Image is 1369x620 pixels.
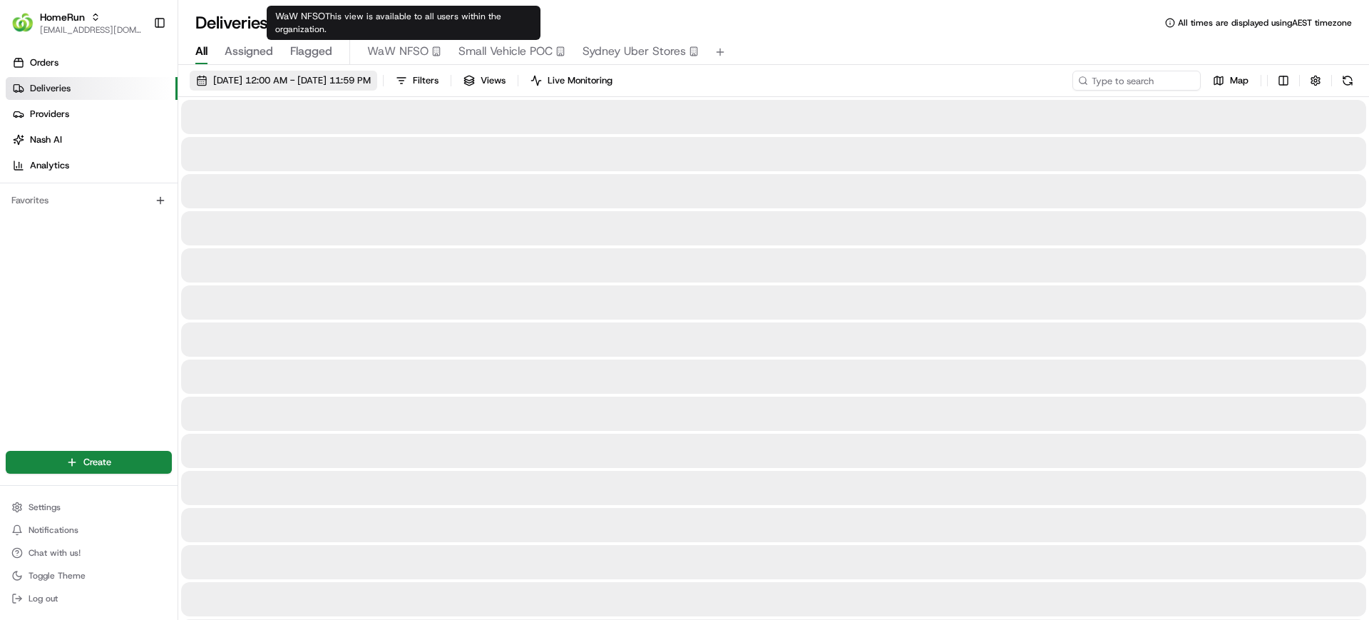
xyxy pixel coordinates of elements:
[6,128,178,151] a: Nash AI
[6,77,178,100] a: Deliveries
[6,451,172,474] button: Create
[481,74,506,87] span: Views
[40,24,142,36] button: [EMAIL_ADDRESS][DOMAIN_NAME]
[29,593,58,604] span: Log out
[6,51,178,74] a: Orders
[6,589,172,609] button: Log out
[6,189,172,212] div: Favorites
[458,43,553,60] span: Small Vehicle POC
[40,10,85,24] button: HomeRun
[29,502,61,513] span: Settings
[29,547,81,559] span: Chat with us!
[6,154,178,177] a: Analytics
[367,43,429,60] span: WaW NFSO
[413,74,439,87] span: Filters
[30,108,69,121] span: Providers
[275,11,501,35] span: This view is available to all users within the organization.
[457,71,512,91] button: Views
[195,11,268,34] h1: Deliveries
[30,56,58,69] span: Orders
[548,74,612,87] span: Live Monitoring
[29,570,86,581] span: Toggle Theme
[6,566,172,586] button: Toggle Theme
[1230,74,1248,87] span: Map
[30,159,69,172] span: Analytics
[29,524,78,536] span: Notifications
[30,82,71,95] span: Deliveries
[1178,17,1352,29] span: All times are displayed using AEST timezone
[290,43,332,60] span: Flagged
[267,6,540,40] div: WaW NFSO
[6,103,178,126] a: Providers
[6,520,172,540] button: Notifications
[1072,71,1201,91] input: Type to search
[11,11,34,34] img: HomeRun
[6,6,148,40] button: HomeRunHomeRun[EMAIL_ADDRESS][DOMAIN_NAME]
[1206,71,1255,91] button: Map
[1338,71,1358,91] button: Refresh
[195,43,207,60] span: All
[213,74,371,87] span: [DATE] 12:00 AM - [DATE] 11:59 PM
[225,43,273,60] span: Assigned
[6,497,172,517] button: Settings
[583,43,686,60] span: Sydney Uber Stores
[30,133,62,146] span: Nash AI
[6,543,172,563] button: Chat with us!
[524,71,619,91] button: Live Monitoring
[190,71,377,91] button: [DATE] 12:00 AM - [DATE] 11:59 PM
[389,71,445,91] button: Filters
[83,456,111,469] span: Create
